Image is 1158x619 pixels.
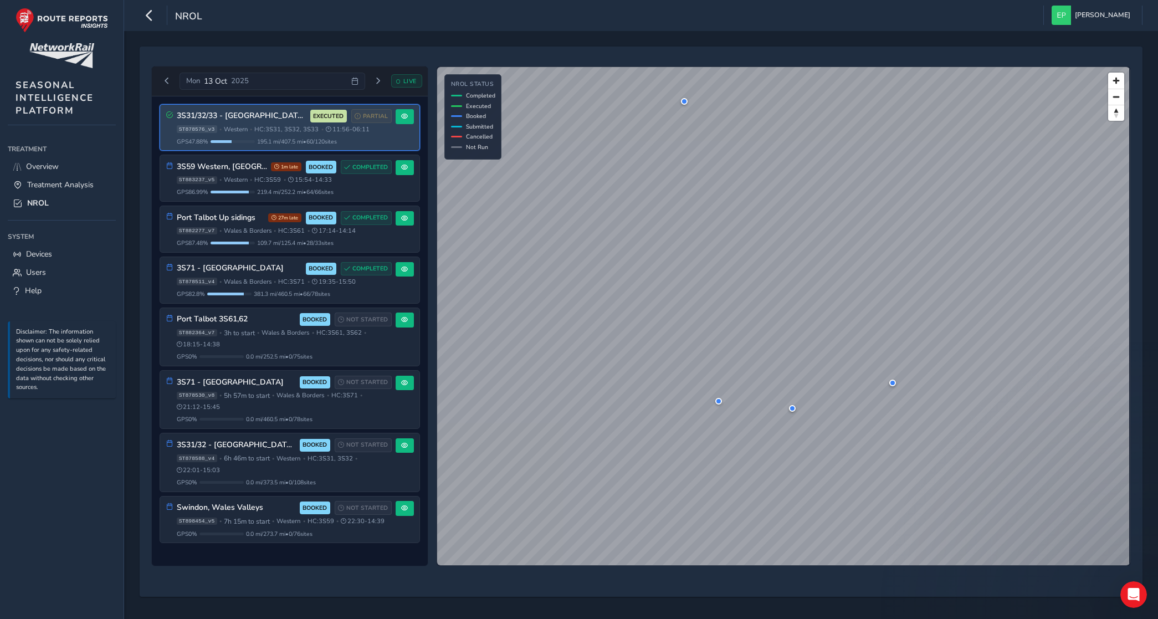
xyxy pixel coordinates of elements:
[177,503,296,513] h3: Swindon, Wales Valleys
[326,125,370,134] span: 11:56 - 06:11
[276,391,324,400] span: Wales & Borders
[271,162,301,171] span: 1m late
[26,267,46,278] span: Users
[466,91,495,100] span: Completed
[246,352,312,361] span: 0.0 mi / 252.5 mi • 0 / 75 sites
[177,111,306,121] h3: 3S31/32/33 - [GEOGRAPHIC_DATA], [GEOGRAPHIC_DATA] [GEOGRAPHIC_DATA] & [GEOGRAPHIC_DATA]
[224,454,270,463] span: 6h 46m to start
[272,392,274,398] span: •
[466,143,488,151] span: Not Run
[177,239,208,247] span: GPS 87.48 %
[177,213,264,223] h3: Port Talbot Up sidings
[177,454,217,462] span: ST878588_v4
[308,517,334,525] span: HC: 3S59
[466,132,493,141] span: Cancelled
[309,264,333,273] span: BOOKED
[466,102,491,110] span: Executed
[8,141,116,157] div: Treatment
[25,285,42,296] span: Help
[219,279,222,285] span: •
[451,81,495,88] h4: NROL Status
[177,518,217,525] span: ST898454_v5
[257,330,259,336] span: •
[224,517,270,526] span: 7h 15m to start
[346,378,388,387] span: NOT STARTED
[219,392,222,398] span: •
[327,392,329,398] span: •
[177,392,217,400] span: ST878530_v8
[219,330,222,336] span: •
[219,177,222,183] span: •
[177,264,302,273] h3: 3S71 - [GEOGRAPHIC_DATA]
[1052,6,1134,25] button: [PERSON_NAME]
[278,278,305,286] span: HC: 3S71
[254,125,319,134] span: HC: 3S31, 3S32, 3S33
[312,330,314,336] span: •
[8,282,116,300] a: Help
[284,177,286,183] span: •
[177,188,208,196] span: GPS 86.99 %
[336,518,339,524] span: •
[303,504,327,513] span: BOOKED
[308,279,310,285] span: •
[231,76,249,86] span: 2025
[246,478,316,487] span: 0.0 mi / 373.5 mi • 0 / 108 sites
[276,454,300,463] span: Western
[1108,105,1124,121] button: Reset bearing to north
[274,279,276,285] span: •
[1120,581,1147,608] iframe: Intercom live chat
[224,176,248,184] span: Western
[1108,89,1124,105] button: Zoom out
[352,163,388,172] span: COMPLETED
[364,330,366,336] span: •
[177,329,217,337] span: ST882364_v7
[177,227,217,235] span: ST882277_v7
[360,392,362,398] span: •
[316,329,362,337] span: HC: 3S61, 3S62
[224,391,270,400] span: 5h 57m to start
[369,74,387,88] button: Next day
[177,530,197,538] span: GPS 0 %
[303,315,327,324] span: BOOKED
[276,517,300,525] span: Western
[219,456,222,462] span: •
[466,112,486,120] span: Booked
[308,454,353,463] span: HC: 3S31, 3S32
[272,456,274,462] span: •
[312,227,356,235] span: 17:14 - 14:14
[8,228,116,245] div: System
[224,329,255,337] span: 3h to start
[177,125,217,133] span: ST878576_v3
[312,278,356,286] span: 19:35 - 15:50
[257,239,334,247] span: 109.7 mi / 125.4 mi • 28 / 33 sites
[8,194,116,212] a: NROL
[26,161,59,172] span: Overview
[186,76,200,86] span: Mon
[177,466,221,474] span: 22:01 - 15:03
[303,518,305,524] span: •
[177,340,221,349] span: 18:15 - 14:38
[262,329,309,337] span: Wales & Borders
[26,249,52,259] span: Devices
[352,213,388,222] span: COMPLETED
[8,263,116,282] a: Users
[204,76,227,86] span: 13 Oct
[27,198,49,208] span: NROL
[219,518,222,524] span: •
[313,112,344,121] span: EXECUTED
[177,403,221,411] span: 21:12 - 15:45
[278,227,305,235] span: HC: 3S61
[16,79,94,117] span: SEASONAL INTELLIGENCE PLATFORM
[177,278,217,285] span: ST878511_v4
[254,290,330,298] span: 381.3 mi / 460.5 mi • 66 / 78 sites
[341,517,385,525] span: 22:30 - 14:39
[224,227,271,235] span: Wales & Borders
[16,8,108,33] img: rr logo
[177,478,197,487] span: GPS 0 %
[403,77,417,85] span: LIVE
[177,415,197,423] span: GPS 0 %
[158,74,176,88] button: Previous day
[303,441,327,449] span: BOOKED
[308,228,310,234] span: •
[177,176,217,184] span: ST883237_v5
